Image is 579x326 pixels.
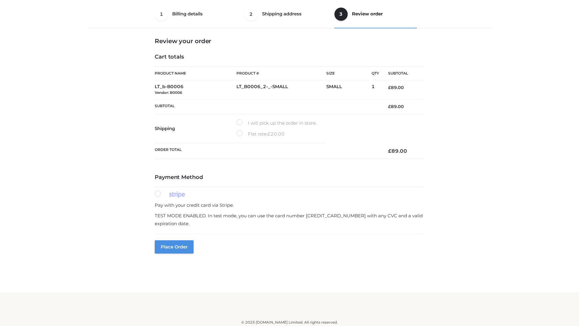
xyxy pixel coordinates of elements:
p: Pay with your credit card via Stripe. [155,201,424,209]
label: Flat rate: [236,130,285,138]
div: © 2025 [DOMAIN_NAME] Limited. All rights reserved. [90,319,489,325]
span: £ [388,148,391,154]
button: Place order [155,240,194,254]
th: Qty [372,66,379,80]
span: £ [388,104,391,109]
small: Vendor: B0006 [155,90,182,95]
bdi: 89.00 [388,85,404,90]
td: LT_b-B0006 [155,80,236,99]
td: SMALL [326,80,372,99]
h4: Payment Method [155,174,424,181]
span: £ [388,85,391,90]
th: Subtotal [155,99,379,114]
th: Size [326,67,369,80]
h4: Cart totals [155,54,424,60]
p: TEST MODE ENABLED. In test mode, you can use the card number [CREDIT_CARD_NUMBER] with any CVC an... [155,212,424,227]
th: Product Name [155,66,236,80]
th: Shipping [155,114,236,143]
th: Product # [236,66,326,80]
span: £ [267,131,271,137]
h3: Review your order [155,37,424,45]
th: Order Total [155,143,379,159]
td: 1 [372,80,379,99]
th: Subtotal [379,67,424,80]
bdi: 89.00 [388,104,404,109]
td: LT_B0006_2-_-SMALL [236,80,326,99]
bdi: 20.00 [267,131,285,137]
bdi: 89.00 [388,148,407,154]
label: I will pick up the order in store. [236,119,317,127]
